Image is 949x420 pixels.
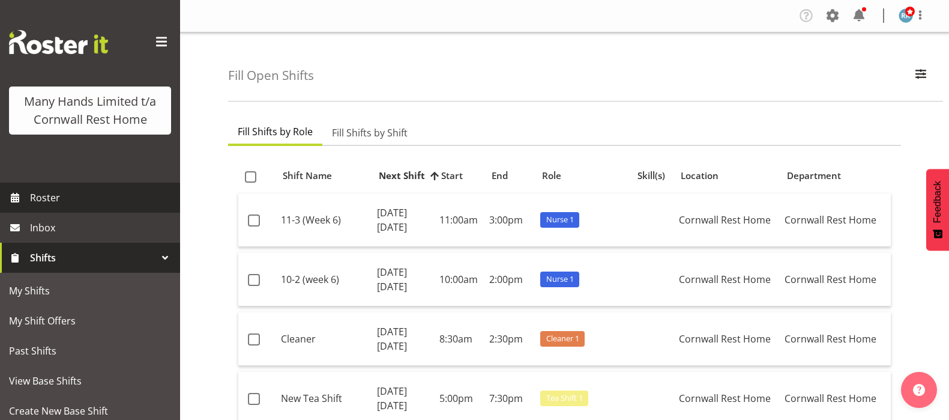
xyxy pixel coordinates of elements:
[9,372,171,390] span: View Base Shifts
[30,249,156,267] span: Shifts
[926,169,949,251] button: Feedback - Show survey
[780,312,891,366] td: Cornwall Rest Home
[21,93,159,129] div: Many Hands Limited t/a Cornwall Rest Home
[276,193,372,247] td: 11-3 (Week 6)
[379,169,425,183] span: Next Shift
[542,169,561,183] span: Role
[637,169,665,183] span: Skill(s)
[674,312,780,366] td: Cornwall Rest Home
[372,193,435,247] td: [DATE] [DATE]
[546,273,574,285] span: Nurse 1
[9,30,108,54] img: Rosterit website logo
[780,253,891,306] td: Cornwall Rest Home
[484,253,535,306] td: 2:00pm
[492,169,508,183] span: End
[913,384,925,396] img: help-xxl-2.png
[484,193,535,247] td: 3:00pm
[332,126,408,140] span: Fill Shifts by Shift
[681,169,719,183] span: Location
[9,282,171,300] span: My Shifts
[546,214,574,225] span: Nurse 1
[674,253,780,306] td: Cornwall Rest Home
[372,253,435,306] td: [DATE] [DATE]
[780,193,891,247] td: Cornwall Rest Home
[674,193,780,247] td: Cornwall Rest Home
[435,312,485,366] td: 8:30am
[283,169,332,183] span: Shift Name
[3,336,177,366] a: Past Shifts
[9,342,171,360] span: Past Shifts
[276,312,372,366] td: Cleaner
[908,62,933,89] button: Filter
[9,312,171,330] span: My Shift Offers
[484,312,535,366] td: 2:30pm
[932,181,943,223] span: Feedback
[3,276,177,306] a: My Shifts
[276,253,372,306] td: 10-2 (week 6)
[9,402,171,420] span: Create New Base Shift
[238,124,313,139] span: Fill Shifts by Role
[546,333,579,344] span: Cleaner 1
[228,68,314,82] h4: Fill Open Shifts
[3,306,177,336] a: My Shift Offers
[435,193,485,247] td: 11:00am
[899,8,913,23] img: reece-rhind280.jpg
[372,312,435,366] td: [DATE] [DATE]
[546,392,583,404] span: Tea Shift 1
[787,169,841,183] span: Department
[441,169,463,183] span: Start
[30,189,174,207] span: Roster
[3,366,177,396] a: View Base Shifts
[435,253,485,306] td: 10:00am
[30,219,174,237] span: Inbox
